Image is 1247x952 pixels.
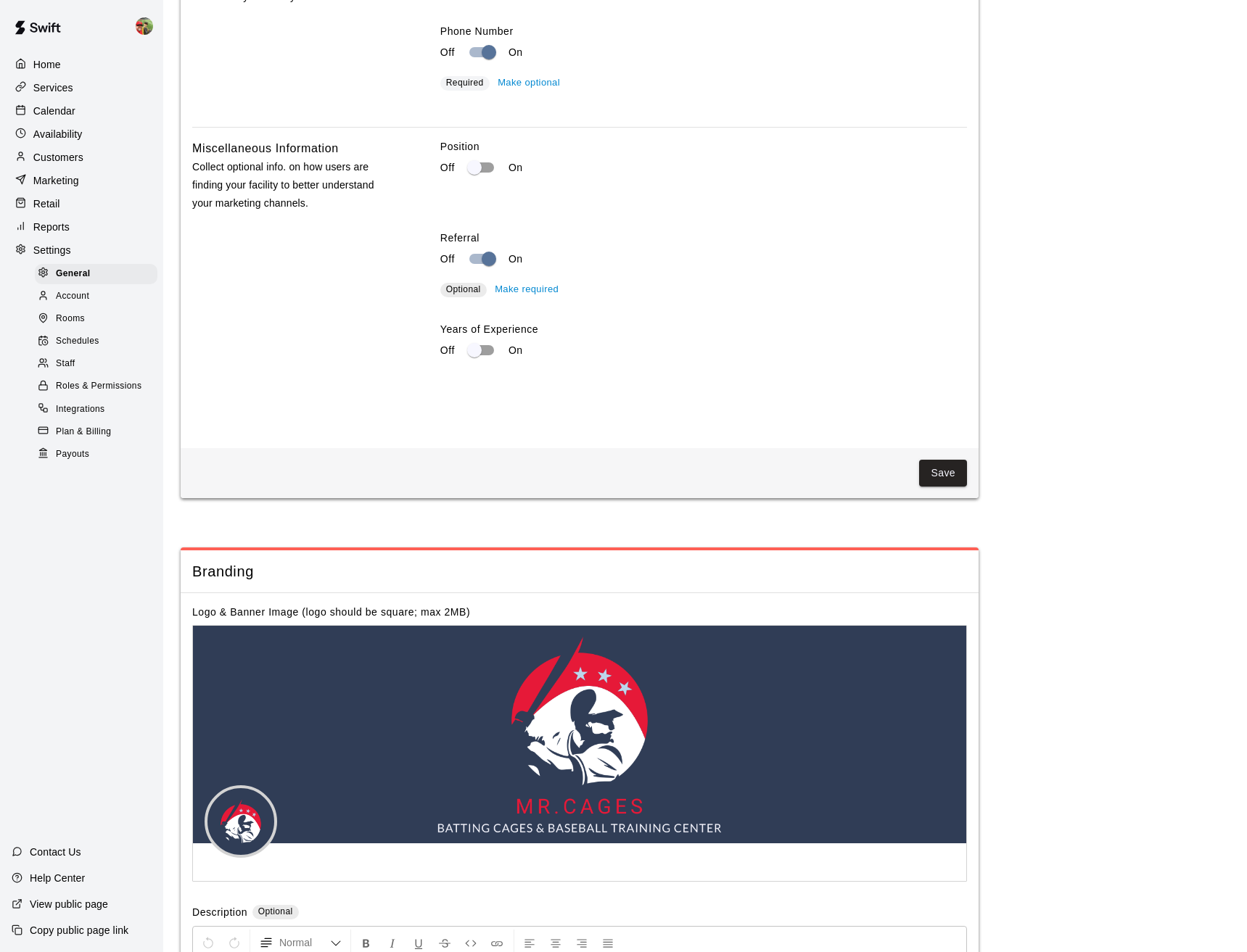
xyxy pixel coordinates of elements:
[35,354,157,374] div: Staff
[440,139,967,154] label: Position
[35,398,163,421] a: Integrations
[30,871,85,885] p: Help Center
[35,443,163,465] a: Payouts
[446,284,481,294] span: Optional
[30,845,81,859] p: Contact Us
[33,80,73,95] p: Services
[35,285,163,307] a: Account
[56,357,75,371] span: Staff
[33,196,60,211] p: Retail
[192,139,339,158] h6: Miscellaneous Information
[440,322,967,336] label: Years of Experience
[279,935,330,950] span: Normal
[12,123,152,145] a: Availability
[192,158,394,213] p: Collect optional info. on how users are finding your facility to better understand your marketing...
[133,12,163,41] div: Matthew Cotter
[509,252,523,267] p: On
[12,77,152,99] a: Services
[440,231,967,245] label: Referral
[56,402,105,417] span: Integrations
[12,170,152,191] a: Marketing
[509,45,523,60] p: On
[12,239,152,261] a: Settings
[12,193,152,215] a: Retail
[33,220,70,234] p: Reports
[56,379,141,394] span: Roles & Permissions
[35,422,157,442] div: Plan & Billing
[56,267,91,281] span: General
[35,353,163,376] a: Staff
[35,286,157,307] div: Account
[35,331,163,353] a: Schedules
[192,606,470,618] label: Logo & Banner Image (logo should be square; max 2MB)
[33,104,75,118] p: Calendar
[56,312,85,326] span: Rooms
[56,289,89,304] span: Account
[440,343,455,358] p: Off
[35,331,157,352] div: Schedules
[509,343,523,358] p: On
[33,173,79,188] p: Marketing
[440,24,967,38] label: Phone Number
[440,252,455,267] p: Off
[192,905,247,922] label: Description
[12,100,152,122] a: Calendar
[35,264,157,284] div: General
[30,923,128,937] p: Copy public page link
[440,160,455,175] p: Off
[35,308,163,331] a: Rooms
[35,262,163,285] a: General
[35,376,163,398] a: Roles & Permissions
[12,146,152,168] a: Customers
[919,460,967,487] button: Save
[258,906,293,916] span: Optional
[440,45,455,60] p: Off
[12,216,152,238] a: Reports
[446,78,484,88] span: Required
[30,897,108,911] p: View public page
[509,160,523,175] p: On
[35,400,157,420] div: Integrations
[56,425,111,439] span: Plan & Billing
[33,243,71,257] p: Settings
[56,447,89,462] span: Payouts
[56,334,99,349] span: Schedules
[35,421,163,443] a: Plan & Billing
[12,54,152,75] a: Home
[33,57,61,72] p: Home
[192,562,967,581] span: Branding
[33,127,83,141] p: Availability
[35,444,157,465] div: Payouts
[35,376,157,397] div: Roles & Permissions
[33,150,83,165] p: Customers
[494,72,564,94] button: Make optional
[491,278,562,301] button: Make required
[35,309,157,329] div: Rooms
[136,17,153,35] img: Matthew Cotter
